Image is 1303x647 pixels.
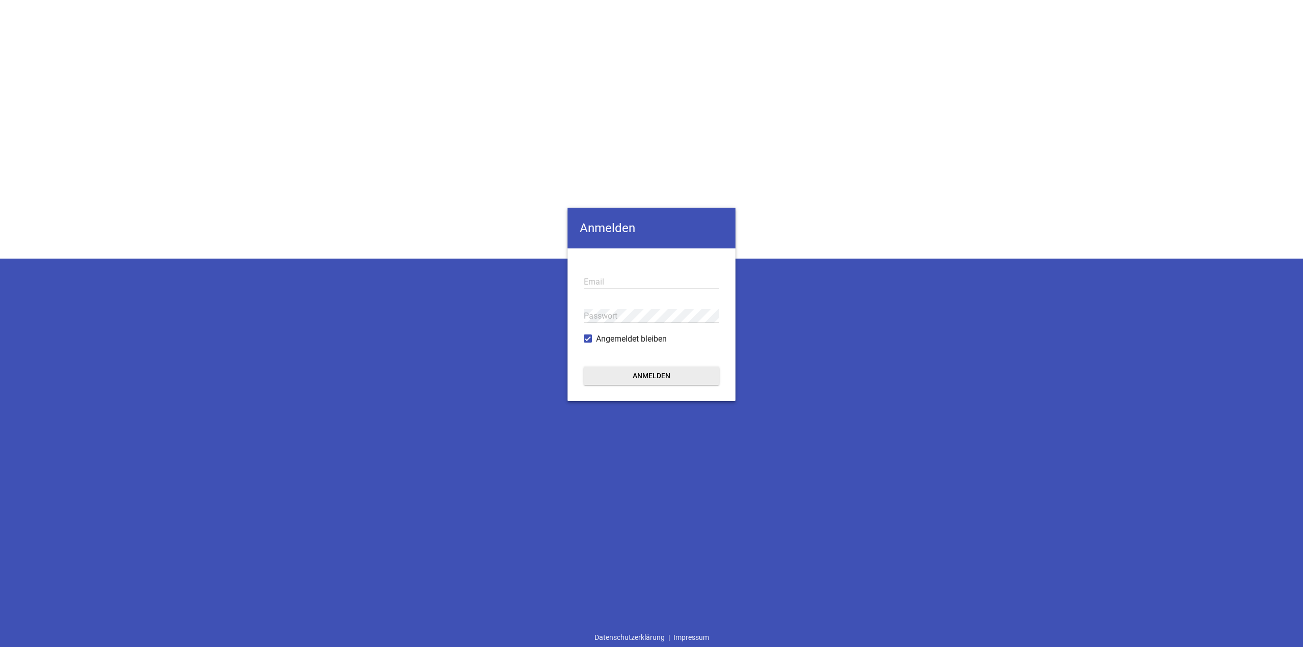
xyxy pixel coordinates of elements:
h4: Anmelden [568,208,735,248]
span: Angemeldet bleiben [596,333,667,345]
button: Anmelden [584,367,719,385]
a: Impressum [670,628,713,647]
a: Datenschutzerklärung [591,628,668,647]
div: | [591,628,713,647]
